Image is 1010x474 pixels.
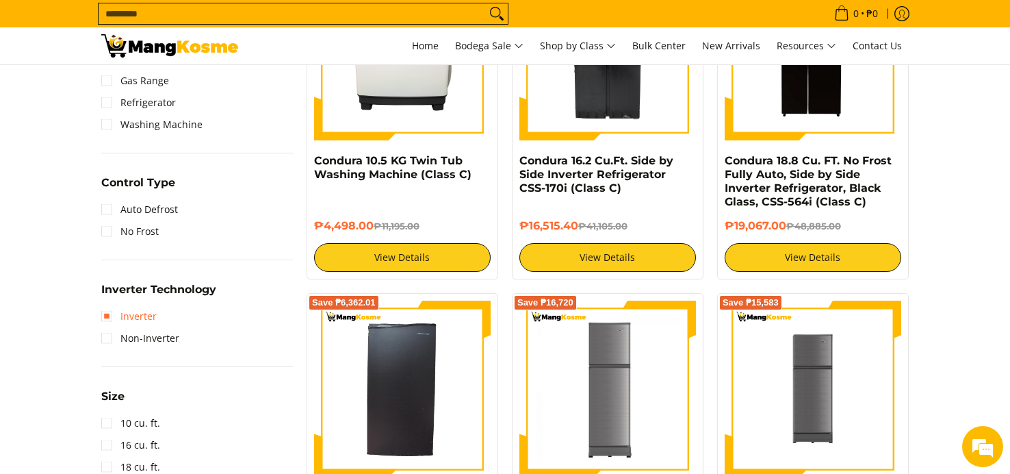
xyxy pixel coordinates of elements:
a: View Details [725,243,901,272]
span: Bodega Sale [455,38,523,55]
span: Contact Us [853,39,902,52]
del: ₱41,105.00 [578,221,627,232]
summary: Open [101,177,175,199]
img: Class C Home &amp; Business Appliances: Up to 70% Off l Mang Kosme [101,34,238,58]
span: Bulk Center [632,39,686,52]
span: Size [101,391,125,402]
h6: ₱4,498.00 [314,219,491,233]
button: Search [486,3,508,24]
a: Refrigerator [101,92,176,114]
span: • [830,6,882,21]
del: ₱11,195.00 [374,221,419,232]
a: Washing Machine [101,114,203,136]
span: Home [412,39,439,52]
a: Contact Us [846,27,909,64]
span: Resources [777,38,836,55]
span: Save ₱15,583 [723,299,779,307]
a: Home [405,27,445,64]
span: Shop by Class [540,38,616,55]
span: 0 [851,9,861,18]
a: Condura 10.5 KG Twin Tub Washing Machine (Class C) [314,154,471,181]
nav: Main Menu [252,27,909,64]
summary: Open [101,391,125,412]
h6: ₱16,515.40 [519,219,696,233]
a: Auto Defrost [101,199,178,221]
a: Shop by Class [533,27,623,64]
span: Control Type [101,177,175,188]
span: ₱0 [864,9,880,18]
summary: Open [101,284,216,305]
span: Save ₱6,362.01 [312,299,376,307]
a: View Details [314,243,491,272]
a: View Details [519,243,696,272]
a: Gas Range [101,70,169,92]
a: 10 cu. ft. [101,412,160,434]
a: Condura 18.8 Cu. FT. No Frost Fully Auto, Side by Side Inverter Refrigerator, Black Glass, CSS-56... [725,154,892,208]
a: Bulk Center [625,27,692,64]
a: Non-Inverter [101,327,179,349]
span: New Arrivals [702,39,760,52]
h6: ₱19,067.00 [725,219,901,233]
a: No Frost [101,221,159,242]
a: Inverter [101,305,157,327]
a: Resources [770,27,843,64]
del: ₱48,885.00 [786,221,841,232]
span: Save ₱16,720 [517,299,573,307]
a: Bodega Sale [448,27,530,64]
a: 16 cu. ft. [101,434,160,456]
a: Condura 16.2 Cu.Ft. Side by Side Inverter Refrigerator CSS-170i (Class C) [519,154,673,195]
span: Inverter Technology [101,284,216,295]
a: New Arrivals [695,27,767,64]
